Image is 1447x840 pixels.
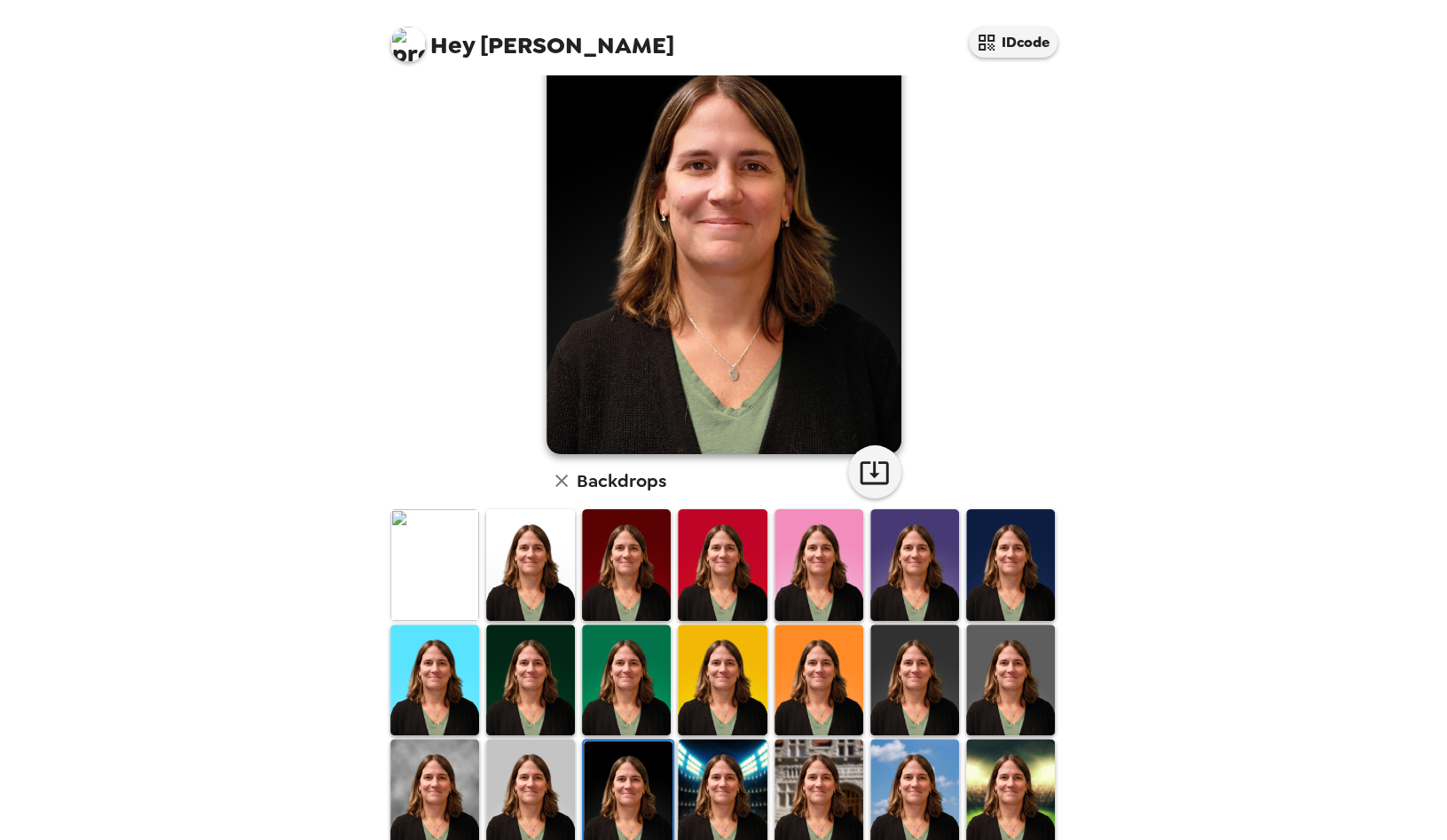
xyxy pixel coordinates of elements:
button: IDcode [969,27,1058,58]
img: profile pic [390,27,426,62]
img: Original [390,509,479,620]
h6: Backdrops [577,467,666,495]
span: [PERSON_NAME] [390,18,674,58]
img: user [547,11,901,454]
span: Hey [430,29,475,61]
